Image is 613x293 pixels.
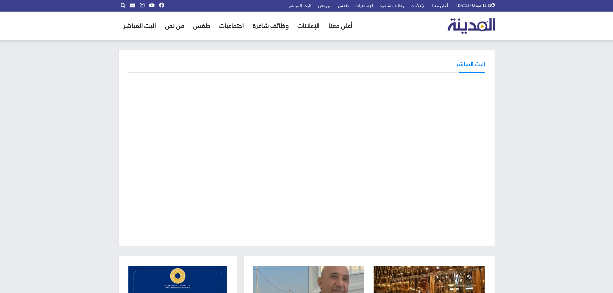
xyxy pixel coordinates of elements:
[161,12,189,40] a: من نحن
[118,12,161,40] a: البث المباشر
[189,12,215,40] a: طقس
[324,12,357,40] a: أعلن معنا
[215,12,248,40] a: اجتماعيات
[293,12,324,40] a: الإعلانات
[248,12,293,40] a: وظائف شاغرة
[456,60,485,68] h3: البث المباشر
[448,18,495,34] img: تلفزيون المدينة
